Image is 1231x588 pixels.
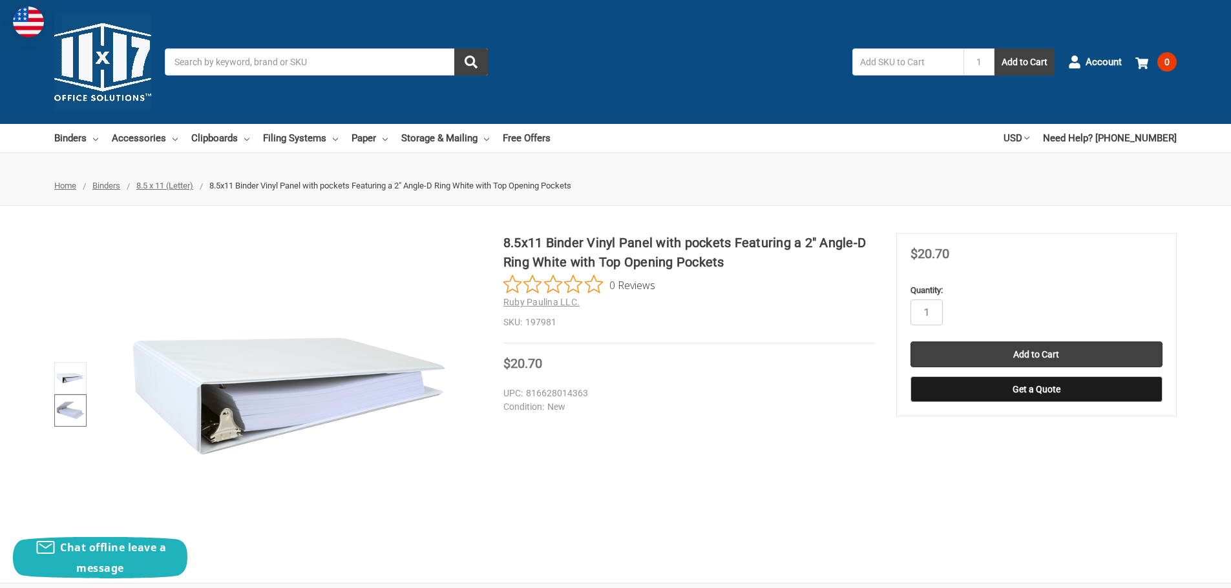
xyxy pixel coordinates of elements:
a: Storage & Mailing [401,124,489,152]
a: 0 [1135,45,1177,79]
input: Add SKU to Cart [852,48,963,76]
button: Chat offline leave a message [13,537,187,578]
a: Accessories [112,124,178,152]
button: Get a Quote [910,376,1163,402]
a: 8.5 x 11 (Letter) [136,181,193,190]
dt: Condition: [503,400,544,414]
dt: UPC: [503,387,523,400]
a: Clipboards [191,124,249,152]
span: 8.5x11 Binder Vinyl Panel with pockets Featuring a 2" Angle-D Ring White with Top Opening Pockets [209,181,571,190]
a: Need Help? [PHONE_NUMBER] [1043,124,1177,152]
dd: 816628014363 [503,387,869,400]
input: Search by keyword, brand or SKU [165,48,488,76]
img: 11x17.com [54,14,151,110]
img: 8.5x11 Binder Vinyl Panel with pockets Featuring a 2" Angle-D Ring White [128,233,451,556]
span: $20.70 [503,356,542,371]
img: 8.5x11 Binder Vinyl Panel with pockets Featuring a 2" Angle-D Ring White [56,364,85,392]
img: duty and tax information for United States [13,6,44,37]
input: Add to Cart [910,341,1163,367]
span: $20.70 [910,246,949,261]
label: Quantity: [910,284,1163,297]
img: 8.5x11 Binder Vinyl Panel with pockets Featuring a 2" Angle-D Ring White with Top Opening Pockets [56,396,85,425]
a: Account [1068,45,1122,79]
a: Ruby Paulina LLC. [503,297,580,307]
span: 0 Reviews [609,275,655,294]
span: 0 [1157,52,1177,72]
dd: New [503,400,869,414]
button: Add to Cart [994,48,1055,76]
a: Binders [92,181,120,190]
a: Home [54,181,76,190]
a: Filing Systems [263,124,338,152]
dt: SKU: [503,316,522,329]
dd: 197981 [503,316,875,329]
a: Paper [352,124,388,152]
button: Rated 0 out of 5 stars from 0 reviews. Jump to reviews. [503,275,655,294]
a: USD [1004,124,1029,152]
h1: 8.5x11 Binder Vinyl Panel with pockets Featuring a 2" Angle-D Ring White with Top Opening Pockets [503,233,875,272]
a: Free Offers [503,124,551,152]
span: Chat offline leave a message [60,540,166,575]
span: Account [1086,55,1122,70]
a: Binders [54,124,98,152]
